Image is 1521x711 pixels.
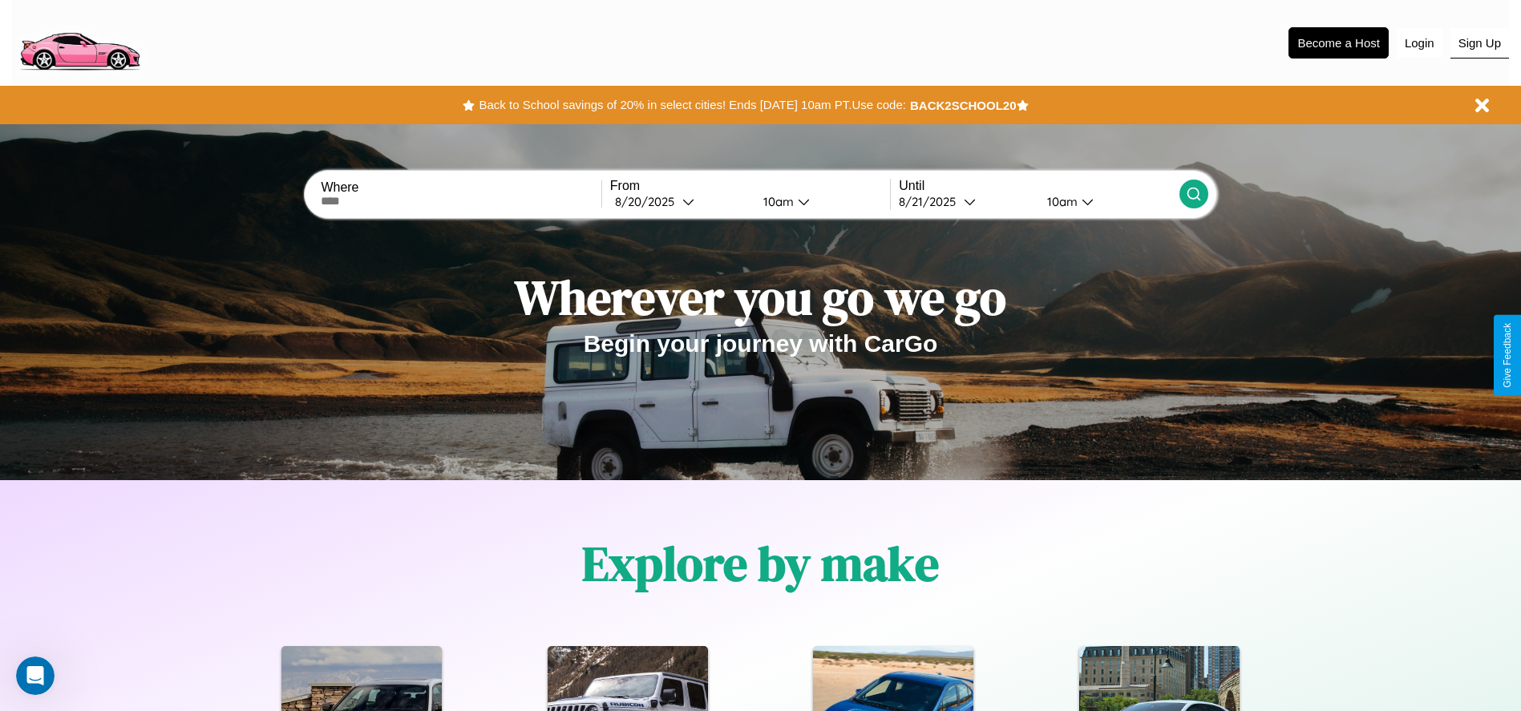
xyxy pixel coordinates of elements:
div: 8 / 21 / 2025 [899,194,964,209]
img: logo [12,8,147,75]
b: BACK2SCHOOL20 [910,99,1017,112]
div: 10am [1039,194,1082,209]
h1: Explore by make [582,531,939,596]
button: Back to School savings of 20% in select cities! Ends [DATE] 10am PT.Use code: [475,94,909,116]
button: Login [1397,28,1442,58]
label: Where [321,180,601,195]
button: 10am [750,193,891,210]
div: Give Feedback [1502,323,1513,388]
label: Until [899,179,1179,193]
button: 8/20/2025 [610,193,750,210]
button: Become a Host [1288,27,1389,59]
div: 10am [755,194,798,209]
button: 10am [1034,193,1179,210]
button: Sign Up [1450,28,1509,59]
label: From [610,179,890,193]
iframe: Intercom live chat [16,656,55,695]
div: 8 / 20 / 2025 [615,194,682,209]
